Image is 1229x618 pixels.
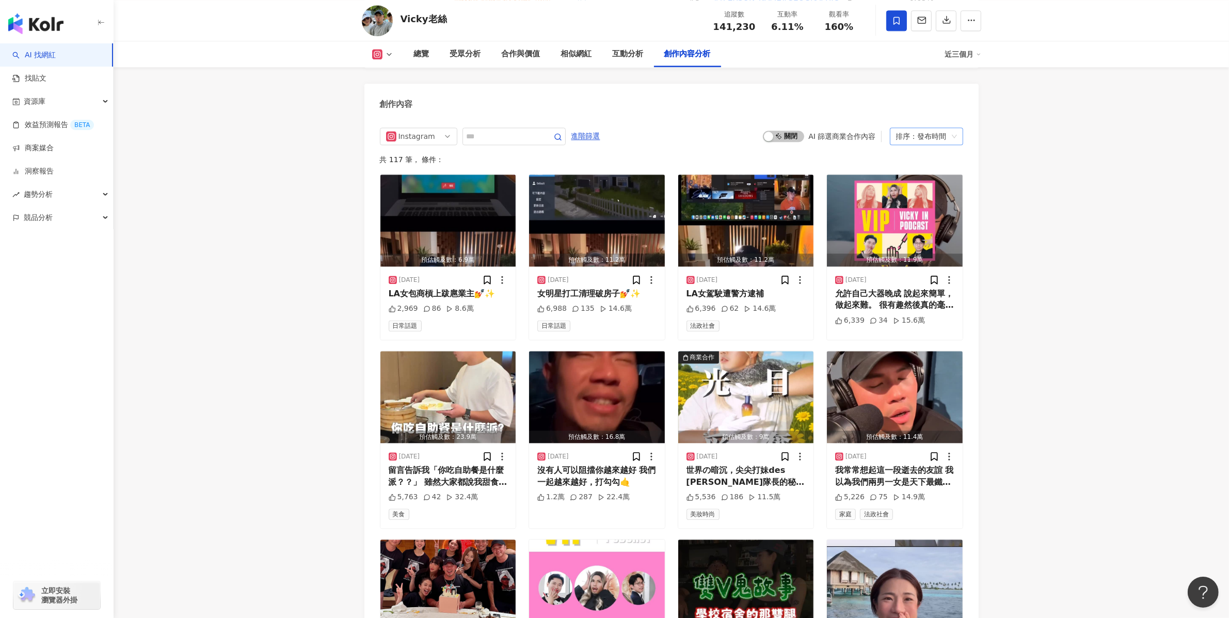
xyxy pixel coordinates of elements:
[768,9,807,20] div: 互動率
[389,288,508,299] div: LA女包商槓上跋扈業主💅✨
[12,50,56,60] a: searchAI 找網紅
[380,155,963,164] div: 共 117 筆 ， 條件：
[24,183,53,206] span: 趨勢分析
[537,465,657,488] div: 沒有人可以阻擋你越來越好 我們一起越來越好，打勾勾🤙
[502,48,540,60] div: 合作與價值
[572,304,595,314] div: 135
[945,46,981,62] div: 近三個月
[389,465,508,488] div: 留言告訴我「你吃自助餐是什麼派？？」 雖然大家都說我甜食鹹食放一起很噁心， 但到肚子裡不都一樣嗎！！！ 有人懂嗎？？ （[PERSON_NAME] @ihua_chen 讓我們大家成功聚在一起拍...
[893,315,925,326] div: 15.6萬
[835,288,954,311] div: 允許自己大器晚成 說起來簡單，做起來難。 很有趣然後真的毫不留情自我揭露的一集 我很喜歡，希望大家也喜歡❤️
[401,12,447,25] div: Vicky老絲
[713,21,756,32] span: 141,230
[827,175,963,266] img: post-image
[893,492,925,502] div: 14.9萬
[571,128,601,144] button: 進階篩選
[697,452,718,461] div: [DATE]
[713,9,756,20] div: 追蹤數
[827,351,963,443] button: 預估觸及數：11.4萬
[687,320,720,331] span: 法政社會
[678,175,814,266] img: post-image
[389,320,422,331] span: 日常話題
[845,452,867,461] div: [DATE]
[423,304,441,314] div: 86
[827,175,963,266] button: 預估觸及數：11.9萬
[820,9,859,20] div: 觀看率
[678,253,814,266] div: 預估觸及數：11.2萬
[571,128,600,145] span: 進階篩選
[827,431,963,443] div: 預估觸及數：11.4萬
[687,465,806,488] div: 世界の暗沉，尖尖打妹des [PERSON_NAME]隊長的秘密武器-歐舒丹星光瓶！ 好啦認真。 歐舒丹這個品牌我想大家應該都不陌生，我對保養品的標準其實頗嚴格，因為我皮膚雖然不差，但是蠻敏感的...
[808,132,875,140] div: AI 篩選商業合作內容
[399,276,420,284] div: [DATE]
[529,253,665,266] div: 預估觸及數：11.2萬
[446,304,473,314] div: 8.6萬
[835,492,865,502] div: 5,226
[687,509,720,520] span: 美妝時尚
[827,351,963,443] img: post-image
[687,492,716,502] div: 5,536
[537,304,567,314] div: 6,988
[687,304,716,314] div: 6,396
[398,128,432,145] div: Instagram
[835,465,954,488] div: 我常常想起這一段逝去的友誼 我以為我們兩男一女是天下最鐵的鐵三角 但是後來還是用最令人難過的方式學到了我們每天都在聽的那句 「天下無不散的宴席」 也很感謝這個過去的朋友，謝謝你[DEMOGRAP...
[870,315,888,326] div: 34
[399,452,420,461] div: [DATE]
[389,509,409,520] span: 美食
[529,175,665,266] img: post-image
[529,175,665,266] button: 預估觸及數：11.2萬
[423,492,441,502] div: 42
[1188,577,1219,608] iframe: Help Scout Beacon - Open
[12,120,94,130] a: 效益預測報告BETA
[570,492,593,502] div: 287
[537,288,657,299] div: 女明星打工清理破房子💅✨
[380,351,516,443] img: post-image
[389,492,418,502] div: 5,763
[721,492,744,502] div: 186
[664,48,711,60] div: 創作內容分析
[771,22,803,32] span: 6.11%
[380,431,516,443] div: 預估觸及數：23.9萬
[380,351,516,443] button: 預估觸及數：23.9萬
[12,143,54,153] a: 商案媒合
[380,175,516,266] img: post-image
[17,587,37,604] img: chrome extension
[537,320,570,331] span: 日常話題
[12,191,20,198] span: rise
[13,581,100,609] a: chrome extension立即安裝 瀏覽器外掛
[748,492,780,502] div: 11.5萬
[825,22,854,32] span: 160%
[870,492,888,502] div: 75
[598,492,630,502] div: 22.4萬
[389,304,418,314] div: 2,969
[690,352,715,362] div: 商業合作
[414,48,429,60] div: 總覽
[529,431,665,443] div: 預估觸及數：16.8萬
[896,128,948,145] div: 排序：發布時間
[8,13,63,34] img: logo
[678,351,814,443] button: 商業合作預估觸及數：9萬
[529,351,665,443] img: post-image
[697,276,718,284] div: [DATE]
[678,175,814,266] button: 預估觸及數：11.2萬
[613,48,644,60] div: 互動分析
[41,586,77,605] span: 立即安裝 瀏覽器外掛
[678,351,814,443] img: post-image
[362,5,393,36] img: KOL Avatar
[860,509,893,520] span: 法政社會
[600,304,632,314] div: 14.6萬
[446,492,478,502] div: 32.4萬
[529,351,665,443] button: 預估觸及數：16.8萬
[827,253,963,266] div: 預估觸及數：11.9萬
[537,492,565,502] div: 1.2萬
[12,166,54,177] a: 洞察報告
[561,48,592,60] div: 相似網紅
[548,276,569,284] div: [DATE]
[380,99,413,110] div: 創作內容
[744,304,776,314] div: 14.6萬
[678,431,814,443] div: 預估觸及數：9萬
[835,509,856,520] span: 家庭
[380,175,516,266] button: 預估觸及數：6.9萬
[24,90,45,113] span: 資源庫
[687,288,806,299] div: LA女駕駛遭警方逮補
